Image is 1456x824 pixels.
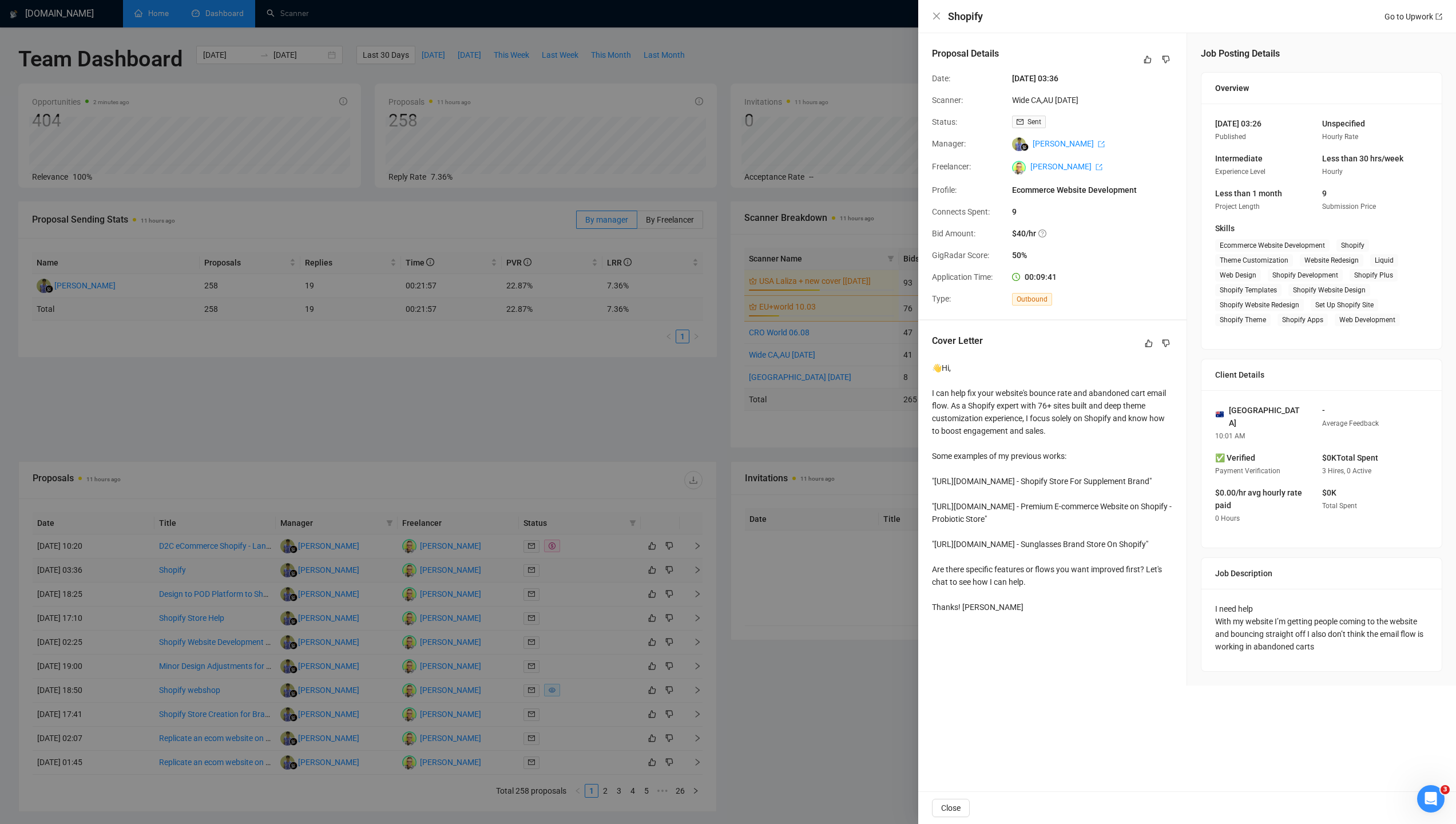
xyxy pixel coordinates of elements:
span: dislike [1162,339,1170,348]
h5: Job Posting Details [1201,47,1280,61]
span: Connects Spent: [932,207,990,216]
span: Web Development [1335,314,1400,326]
span: Experience Level [1215,168,1265,176]
span: 9 [1322,189,1327,198]
button: dislike [1159,336,1173,350]
a: [PERSON_NAME] export [1030,162,1102,171]
span: Close [941,802,961,814]
button: dislike [1159,53,1173,66]
span: - [1322,406,1325,415]
span: like [1145,339,1153,348]
span: question-circle [1038,229,1048,238]
button: Close [932,799,970,817]
span: Unspecified [1322,119,1365,128]
div: I need help With my website I’m getting people coming to the website and bouncing straight off I ... [1215,603,1428,653]
span: Less than 1 month [1215,189,1282,198]
span: 00:09:41 [1025,272,1057,282]
span: Shopify Templates [1215,284,1282,296]
span: [GEOGRAPHIC_DATA] [1229,404,1304,429]
span: Published [1215,133,1246,141]
span: like [1144,55,1152,64]
span: Status: [932,117,957,126]
span: export [1096,164,1102,171]
span: Liquid [1370,254,1398,267]
span: Date: [932,74,950,83]
div: 👋Hi, I can help fix your website's bounce rate and abandoned cart email flow. As a Shopify expert... [932,362,1173,613]
span: Freelancer: [932,162,971,171]
div: Job Description [1215,558,1428,589]
span: Ecommerce Website Development [1215,239,1330,252]
span: Shopify Theme [1215,314,1271,326]
span: Manager: [932,139,966,148]
span: dislike [1162,55,1170,64]
span: Hourly [1322,168,1343,176]
a: [PERSON_NAME] export [1033,139,1105,148]
button: Close [932,11,941,21]
span: Shopify Plus [1350,269,1398,282]
span: Submission Price [1322,203,1376,211]
span: 9 [1012,205,1184,218]
span: ✅ Verified [1215,453,1255,462]
span: Ecommerce Website Development [1012,184,1184,196]
span: $0.00/hr avg hourly rate paid [1215,488,1302,510]
h4: Shopify [948,9,983,23]
span: Theme Customization [1215,254,1293,267]
span: Scanner: [932,96,963,105]
span: 10:01 AM [1215,432,1245,440]
span: 0 Hours [1215,514,1240,522]
span: Skills [1215,224,1235,233]
span: Overview [1215,82,1249,94]
img: c1aWKAw7TUV45psPSIWg_HfJCbBr9fiQV3si-gvTtSgINQjQKRjtdFTa5vtC2Dho5j [1012,161,1026,175]
span: Profile: [932,185,957,195]
span: $0K Total Spent [1322,453,1378,462]
span: [DATE] 03:26 [1215,119,1261,128]
h5: Proposal Details [932,47,999,61]
span: Hourly Rate [1322,133,1358,141]
span: GigRadar Score: [932,251,989,260]
span: [DATE] 03:36 [1012,72,1184,85]
span: Project Length [1215,203,1260,211]
a: Go to Upworkexport [1384,12,1442,21]
span: Set Up Shopify Site [1311,299,1378,311]
span: 3 [1441,785,1450,794]
span: Application Time: [932,272,993,282]
iframe: Intercom live chat [1417,785,1445,813]
span: Website Redesign [1300,254,1363,267]
div: Client Details [1215,359,1428,390]
h5: Cover Letter [932,334,983,348]
span: 50% [1012,249,1184,262]
span: close [932,11,941,21]
span: Payment Verification [1215,467,1280,475]
span: Shopify Website Design [1288,284,1370,296]
img: gigradar-bm.png [1021,143,1029,151]
span: Web Design [1215,269,1261,282]
span: Type: [932,294,951,303]
span: export [1098,141,1105,148]
img: 🇦🇺 [1216,410,1224,418]
span: export [1435,13,1442,20]
span: Intermediate [1215,154,1263,163]
span: Outbound [1012,293,1052,306]
span: Total Spent [1322,502,1357,510]
span: Shopify Development [1268,269,1343,282]
button: like [1142,336,1156,350]
span: Shopify Apps [1278,314,1328,326]
span: clock-circle [1012,273,1020,281]
span: mail [1017,118,1023,125]
span: Shopify [1336,239,1369,252]
span: Average Feedback [1322,419,1379,427]
span: $40/hr [1012,227,1184,240]
span: Bid Amount: [932,229,975,238]
button: like [1141,53,1155,66]
a: Wide CA,AU [DATE] [1012,96,1078,105]
span: Less than 30 hrs/week [1322,154,1403,163]
span: $0K [1322,488,1336,497]
span: Shopify Website Redesign [1215,299,1304,311]
span: 3 Hires, 0 Active [1322,467,1371,475]
span: Sent [1027,118,1041,126]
